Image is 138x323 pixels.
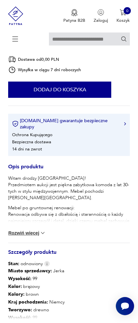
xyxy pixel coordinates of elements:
[8,249,130,261] h3: Szczegóły produktu
[8,275,65,283] p: 99
[8,261,43,267] span: odnowiony
[8,268,52,274] b: Miasto sprzedawcy :
[94,9,108,23] button: Zaloguj
[8,283,65,291] p: brązowy
[8,307,32,313] b: Tworzywo :
[8,230,46,236] button: Rozwiń więcej
[94,18,108,23] p: Zaloguj
[44,261,50,266] img: Info icon
[8,55,16,63] img: Ikona dostawy
[8,276,31,282] b: Wysokość :
[8,66,81,74] div: Wysyłka w ciągu 7 dni roboczych
[8,164,130,175] h3: Opis produktu
[120,9,126,16] img: Ikona koszyka
[12,118,126,130] button: [DOMAIN_NAME] gwarantuje bezpieczne zakupy
[124,122,126,125] img: Ikona strzałki w prawo
[8,298,65,306] p: Niemcy
[8,82,111,98] button: Dodaj do koszyka
[8,291,24,297] b: Kolory :
[8,306,65,314] p: drewno
[98,9,104,16] img: Ikonka użytkownika
[39,230,46,236] img: chevron down
[8,299,48,305] b: Kraj pochodzenia :
[116,9,130,23] button: 0Koszyk
[8,283,22,290] b: Kolor:
[63,18,85,23] p: Patyna B2B
[8,291,65,298] p: brown
[12,139,51,145] li: Bezpieczna dostawa
[63,9,85,23] a: Ikona medaluPatyna B2B
[71,9,78,16] img: Ikona medalu
[8,267,65,275] p: Jerka
[121,36,127,42] button: Szukaj
[8,314,65,322] p: 99
[8,205,130,257] p: Mebel po gruntownej renowacji: Renowacja odbywa się z dbałością i starannością o każdy najmniejsz...
[8,315,31,321] b: Wysokość :
[8,55,81,63] div: Dostawa od 0,00 PLN
[8,175,130,201] p: Witam drodzy [GEOGRAPHIC_DATA]! Przedmiotem aukcji jest piękna zabytkowa komoda z lat 30-tych w s...
[116,297,134,315] iframe: Smartsupp widget button
[8,261,19,267] b: Stan:
[63,9,85,23] button: Patyna B2B
[12,146,42,152] li: 14 dni na zwrot
[116,18,130,23] p: Koszyk
[12,121,19,127] img: Ikona certyfikatu
[12,132,53,138] li: Ochrona Kupującego
[124,7,131,14] div: 0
